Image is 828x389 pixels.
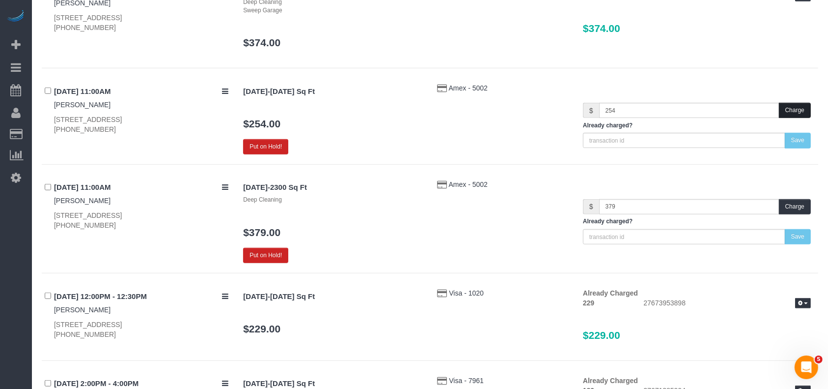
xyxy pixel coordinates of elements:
input: transaction id [583,229,785,244]
h4: [DATE] 11:00AM [54,183,228,192]
button: Put on Hold! [243,248,288,263]
h4: [DATE]-2300 Sq Ft [243,183,422,192]
strong: Already Charged [583,377,638,385]
div: Sweep Garage [243,6,422,15]
a: $254.00 [243,118,280,129]
input: transaction id [583,133,785,148]
h4: [DATE] 11:00AM [54,88,228,96]
div: Deep Cleaning [243,196,422,204]
a: Visa - 7961 [449,377,484,385]
span: $229.00 [583,329,620,341]
span: $ [583,103,599,118]
a: [PERSON_NAME] [54,197,110,205]
img: Automaid Logo [6,10,26,24]
a: Visa - 1020 [449,289,484,297]
a: Amex - 5002 [449,84,488,92]
h4: [DATE]-[DATE] Sq Ft [243,380,422,388]
a: [PERSON_NAME] [54,306,110,314]
h4: [DATE]-[DATE] Sq Ft [243,293,422,301]
button: Put on Hold! [243,139,288,154]
span: $ [583,199,599,214]
h5: Already charged? [583,218,811,225]
div: [STREET_ADDRESS] [PHONE_NUMBER] [54,210,228,230]
div: 27673953898 [636,298,818,310]
a: $379.00 [243,227,280,238]
a: $229.00 [243,323,280,334]
h4: [DATE] 12:00PM - 12:30PM [54,293,228,301]
div: [STREET_ADDRESS] [PHONE_NUMBER] [54,320,228,339]
button: Charge [779,103,811,118]
a: [PERSON_NAME] [54,101,110,109]
strong: 229 [583,299,594,307]
a: Amex - 5002 [449,180,488,188]
div: [STREET_ADDRESS] [PHONE_NUMBER] [54,115,228,134]
a: $374.00 [243,37,280,48]
span: 5 [815,356,823,363]
div: [STREET_ADDRESS] [PHONE_NUMBER] [54,13,228,32]
h4: [DATE]-[DATE] Sq Ft [243,88,422,96]
button: Charge [779,199,811,214]
h4: [DATE] 2:00PM - 4:00PM [54,380,228,388]
span: $374.00 [583,23,620,34]
h5: Already charged? [583,122,811,129]
iframe: Intercom live chat [795,356,818,379]
strong: Already Charged [583,289,638,297]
